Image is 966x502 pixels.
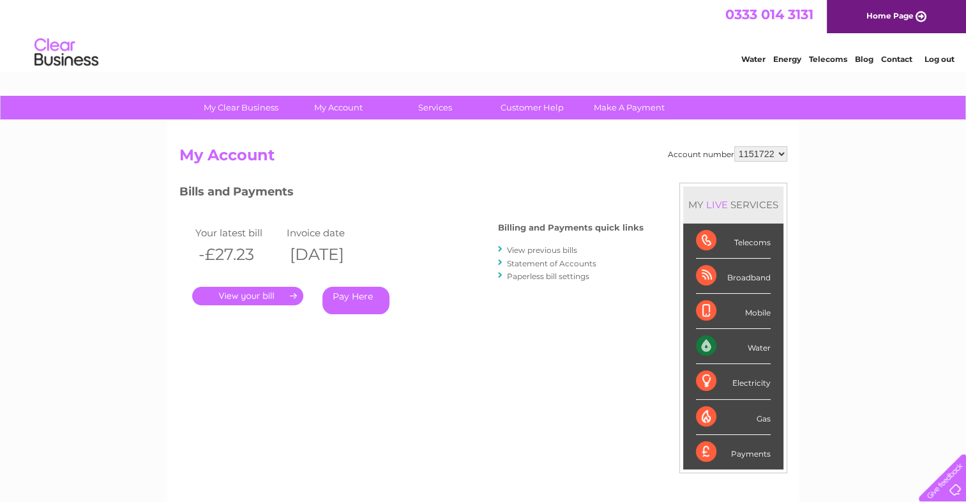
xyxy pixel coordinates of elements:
a: Services [382,96,488,119]
a: Statement of Accounts [507,259,596,268]
a: Water [741,54,766,64]
th: [DATE] [283,241,375,268]
a: Blog [855,54,873,64]
div: Telecoms [696,224,771,259]
th: -£27.23 [192,241,284,268]
h4: Billing and Payments quick links [498,223,644,232]
a: View previous bills [507,245,577,255]
td: Your latest bill [192,224,284,241]
a: Log out [924,54,954,64]
a: Customer Help [479,96,585,119]
a: My Clear Business [188,96,294,119]
a: 0333 014 3131 [725,6,813,22]
a: . [192,287,303,305]
div: Broadband [696,259,771,294]
a: Contact [881,54,912,64]
img: logo.png [34,33,99,72]
h3: Bills and Payments [179,183,644,205]
h2: My Account [179,146,787,171]
div: Water [696,329,771,364]
div: MY SERVICES [683,186,783,223]
a: Energy [773,54,801,64]
a: Pay Here [322,287,389,314]
div: Electricity [696,364,771,399]
div: Mobile [696,294,771,329]
td: Invoice date [283,224,375,241]
a: My Account [285,96,391,119]
a: Telecoms [809,54,847,64]
div: Payments [696,435,771,469]
a: Make A Payment [577,96,682,119]
div: Clear Business is a trading name of Verastar Limited (registered in [GEOGRAPHIC_DATA] No. 3667643... [182,7,785,62]
a: Paperless bill settings [507,271,589,281]
div: LIVE [704,199,730,211]
div: Account number [668,146,787,162]
div: Gas [696,400,771,435]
